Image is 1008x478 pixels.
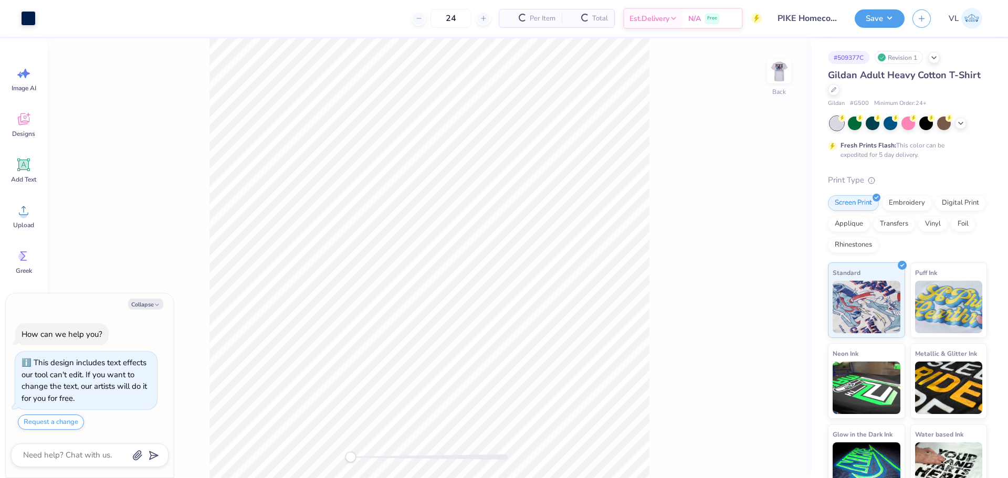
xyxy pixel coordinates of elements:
strong: Fresh Prints Flash: [841,141,896,150]
div: Foil [951,216,975,232]
img: Vincent Lloyd Laurel [961,8,982,29]
span: Designs [12,130,35,138]
div: Revision 1 [875,51,923,64]
button: Save [855,9,905,28]
div: Transfers [873,216,915,232]
div: Embroidery [882,195,932,211]
span: Glow in the Dark Ink [833,429,892,440]
span: Puff Ink [915,267,937,278]
span: Upload [13,221,34,229]
button: Request a change [18,415,84,430]
span: Est. Delivery [629,13,669,24]
img: Neon Ink [833,362,900,414]
div: Applique [828,216,870,232]
span: Standard [833,267,860,278]
input: – – [430,9,471,28]
span: VL [949,13,959,25]
div: How can we help you? [22,329,102,339]
span: N/A [688,13,701,24]
img: Back [769,61,790,82]
div: Rhinestones [828,237,879,253]
span: Add Text [11,175,36,184]
div: This design includes text effects our tool can't edit. If you want to change the text, our artist... [22,357,147,403]
div: Digital Print [935,195,986,211]
span: Gildan Adult Heavy Cotton T-Shirt [828,69,981,81]
span: Water based Ink [915,429,963,440]
div: Screen Print [828,195,879,211]
img: Metallic & Glitter Ink [915,362,983,414]
span: Image AI [12,84,36,92]
span: Gildan [828,99,845,108]
input: Untitled Design [770,8,847,29]
span: Free [707,15,717,22]
span: Total [592,13,608,24]
div: Accessibility label [345,452,356,462]
div: # 509377C [828,51,869,64]
span: Minimum Order: 24 + [874,99,927,108]
img: Standard [833,281,900,333]
div: Print Type [828,174,987,186]
button: Collapse [128,299,163,310]
span: Neon Ink [833,348,858,359]
img: Puff Ink [915,281,983,333]
span: # G500 [850,99,869,108]
a: VL [944,8,987,29]
div: Back [772,87,786,97]
span: Per Item [530,13,555,24]
span: Metallic & Glitter Ink [915,348,977,359]
div: This color can be expedited for 5 day delivery. [841,141,970,160]
div: Vinyl [918,216,948,232]
span: Greek [16,267,32,275]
